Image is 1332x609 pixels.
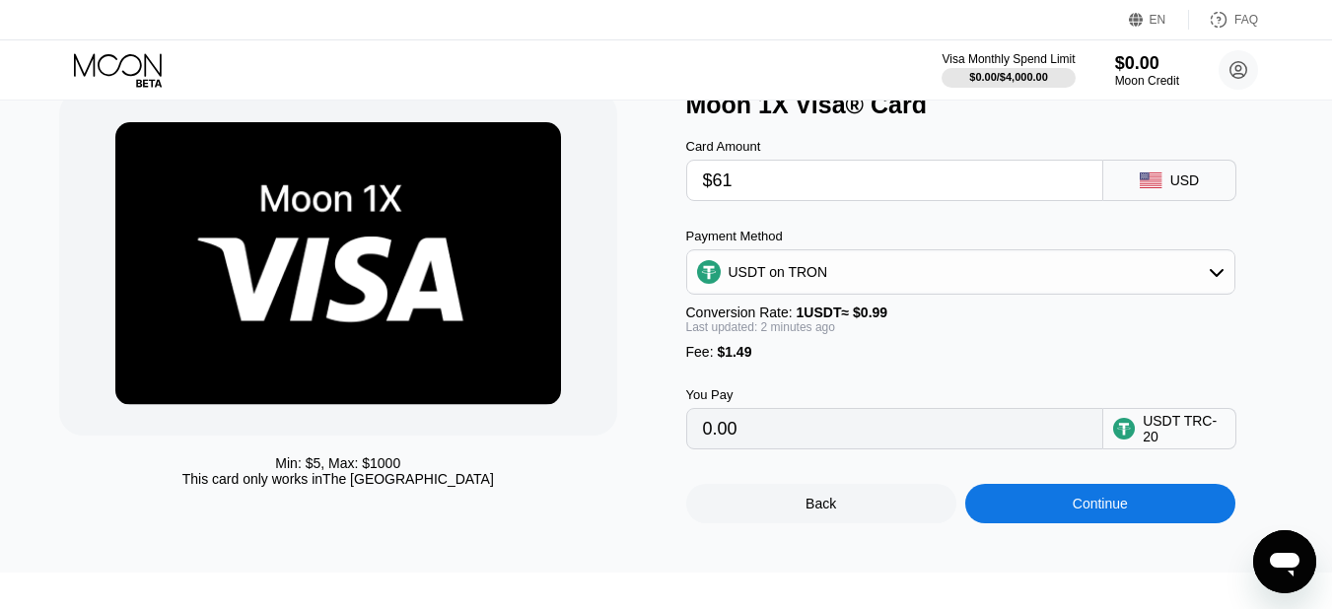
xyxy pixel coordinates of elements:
div: Back [806,496,836,511]
div: Continue [965,484,1235,523]
div: USDT on TRON [729,264,828,280]
div: FAQ [1189,10,1258,30]
div: Back [686,484,956,523]
div: Payment Method [686,229,1235,243]
div: Last updated: 2 minutes ago [686,320,1235,334]
div: Moon Credit [1115,74,1179,88]
div: Conversion Rate: [686,304,1235,320]
div: USDT on TRON [687,252,1234,292]
div: Visa Monthly Spend Limit [942,52,1075,66]
div: Moon 1X Visa® Card [686,91,1293,119]
span: 1 USDT ≈ $0.99 [797,304,888,320]
div: $0.00Moon Credit [1115,53,1179,88]
div: USD [1170,172,1200,188]
div: $0.00 / $4,000.00 [969,71,1048,83]
div: Min: $ 5 , Max: $ 1000 [275,455,400,471]
div: Card Amount [686,139,1103,154]
div: This card only works in The [GEOGRAPHIC_DATA] [182,471,494,487]
div: $0.00 [1115,53,1179,74]
div: Fee : [686,344,1235,360]
iframe: Button to launch messaging window [1253,530,1316,593]
div: Continue [1073,496,1128,511]
input: $0.00 [703,161,1087,200]
div: Visa Monthly Spend Limit$0.00/$4,000.00 [942,52,1075,88]
div: You Pay [686,387,1103,402]
div: USDT TRC-20 [1143,413,1226,444]
span: $1.49 [717,344,751,360]
div: EN [1129,10,1189,30]
div: FAQ [1234,13,1258,27]
div: EN [1150,13,1166,27]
